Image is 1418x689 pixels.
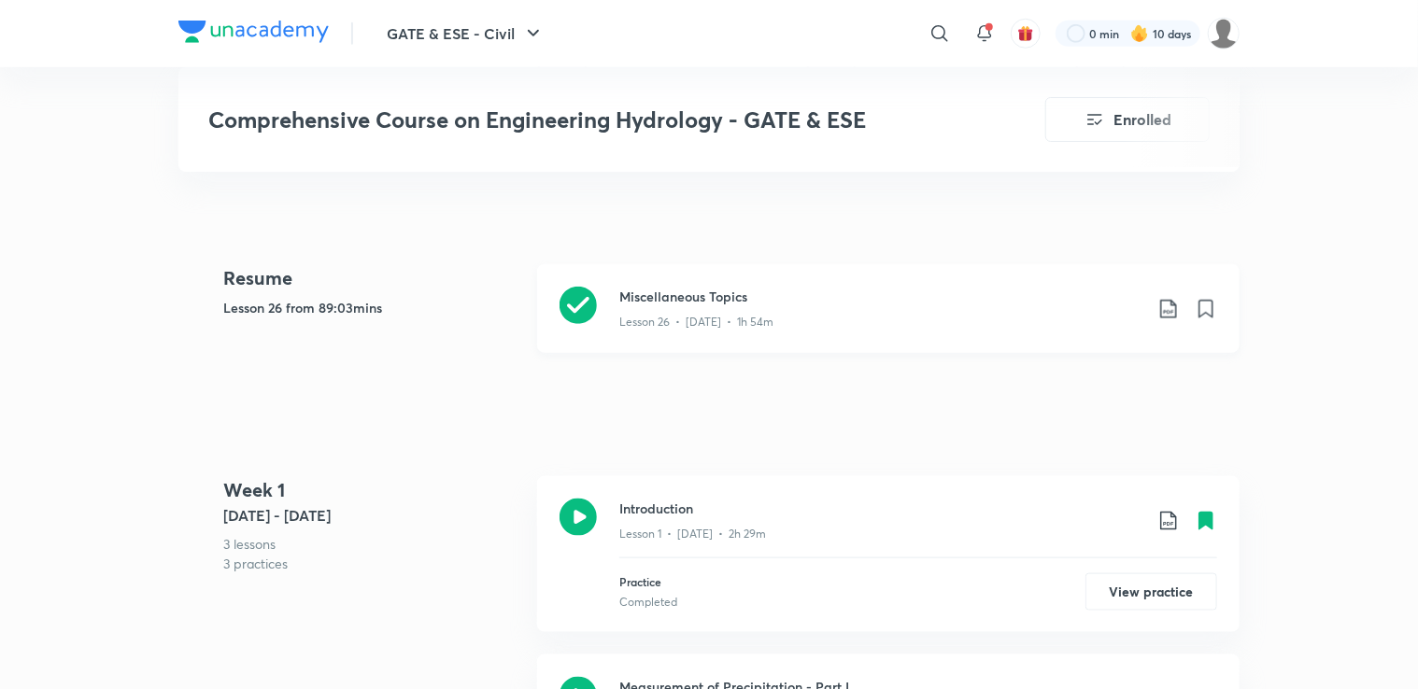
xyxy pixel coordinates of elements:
h5: [DATE] - [DATE] [223,504,522,527]
h3: Comprehensive Course on Engineering Hydrology - GATE & ESE [208,106,940,134]
a: Miscellaneous TopicsLesson 26 • [DATE] • 1h 54m [537,264,1240,375]
p: Lesson 26 • [DATE] • 1h 54m [619,314,773,330]
button: GATE & ESE - Civil [376,15,556,52]
p: Practice [619,573,677,590]
img: Company Logo [178,21,329,43]
p: 3 practices [223,554,522,573]
h4: Resume [223,264,522,292]
h3: Introduction [619,499,1142,518]
h5: Lesson 26 from 89:03mins [223,298,522,317]
img: streak [1130,24,1149,43]
button: avatar [1011,19,1041,49]
img: Anjali kumari [1208,18,1240,49]
p: Lesson 1 • [DATE] • 2h 29m [619,526,766,542]
a: Company Logo [178,21,329,48]
a: IntroductionLesson 1 • [DATE] • 2h 29mPracticeCompletedView practice [537,476,1240,654]
button: Enrolled [1045,97,1210,142]
div: Completed [619,594,677,611]
h4: Week 1 [223,476,522,504]
button: View practice [1085,573,1217,611]
img: avatar [1017,25,1034,42]
h3: Miscellaneous Topics [619,287,1142,306]
p: 3 lessons [223,534,522,554]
